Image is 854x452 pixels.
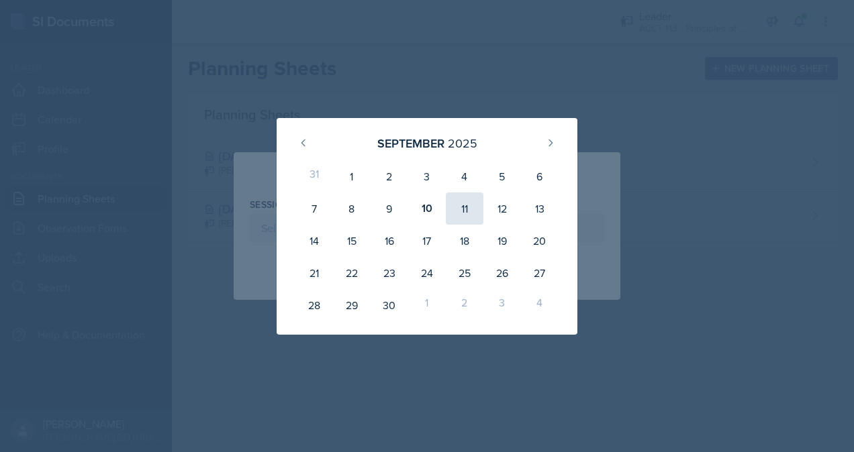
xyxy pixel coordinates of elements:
[333,257,371,289] div: 22
[377,134,444,152] div: September
[295,257,333,289] div: 21
[483,192,521,225] div: 12
[371,289,408,321] div: 30
[521,192,559,225] div: 13
[408,289,446,321] div: 1
[446,289,483,321] div: 2
[408,225,446,257] div: 17
[408,192,446,225] div: 10
[333,289,371,321] div: 29
[371,257,408,289] div: 23
[371,192,408,225] div: 9
[521,160,559,192] div: 6
[483,160,521,192] div: 5
[295,160,333,192] div: 31
[295,289,333,321] div: 28
[446,160,483,192] div: 4
[446,257,483,289] div: 25
[483,225,521,257] div: 19
[521,257,559,289] div: 27
[483,257,521,289] div: 26
[521,225,559,257] div: 20
[446,192,483,225] div: 11
[295,192,333,225] div: 7
[333,225,371,257] div: 15
[333,192,371,225] div: 8
[295,225,333,257] div: 14
[446,225,483,257] div: 18
[333,160,371,192] div: 1
[483,289,521,321] div: 3
[408,257,446,289] div: 24
[408,160,446,192] div: 3
[371,160,408,192] div: 2
[521,289,559,321] div: 4
[448,134,477,152] div: 2025
[371,225,408,257] div: 16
